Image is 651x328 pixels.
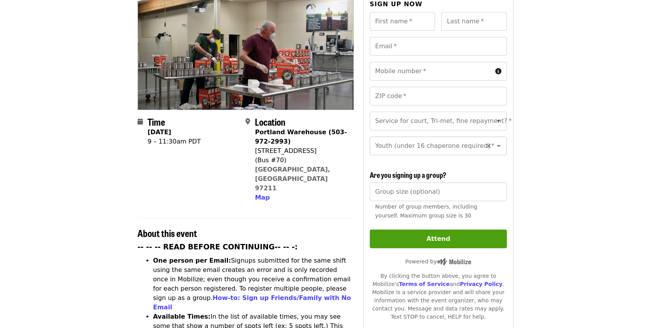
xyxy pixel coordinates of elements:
span: Number of group members, including yourself. Maximum group size is 30 [375,203,477,219]
i: calendar icon [138,118,143,125]
span: Location [255,115,285,128]
div: By clicking the button above, you agree to Mobilize's and . Mobilize is a service provider and wi... [370,272,507,321]
input: Email [370,37,507,56]
a: [GEOGRAPHIC_DATA], [GEOGRAPHIC_DATA] 97211 [255,166,330,192]
i: map-marker-alt icon [245,118,250,125]
span: Are you signing up a group? [370,170,446,180]
li: Signups submitted for the same shift using the same email creates an error and is only recorded o... [153,256,354,312]
span: Time [148,115,165,128]
div: [STREET_ADDRESS] [255,146,347,156]
input: Mobile number [370,62,492,81]
a: Privacy Policy [460,281,503,287]
strong: -- -- -- READ BEFORE CONTINUING-- -- -: [138,243,298,251]
strong: Available Times: [153,313,211,320]
strong: One person per Email: [153,257,231,264]
div: 9 – 11:30am PDT [148,137,201,146]
a: How-to: Sign up Friends/Family with No Email [153,294,351,311]
strong: Portland Warehouse (503-972-2993) [255,128,347,145]
button: Map [255,193,270,202]
input: Last name [441,12,507,31]
div: (Bus #70) [255,156,347,165]
img: Powered by Mobilize [437,258,471,265]
button: Open [493,116,504,126]
span: Map [255,194,270,201]
span: Sign up now [370,0,423,8]
strong: [DATE] [148,128,171,136]
input: [object Object] [370,182,507,201]
button: Clear [483,140,494,151]
input: ZIP code [370,87,507,105]
input: First name [370,12,435,31]
button: Attend [370,230,507,248]
i: circle-info icon [495,68,501,75]
span: Powered by [405,258,471,265]
button: Open [493,140,504,151]
span: About this event [138,226,197,240]
a: Terms of Service [399,281,450,287]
